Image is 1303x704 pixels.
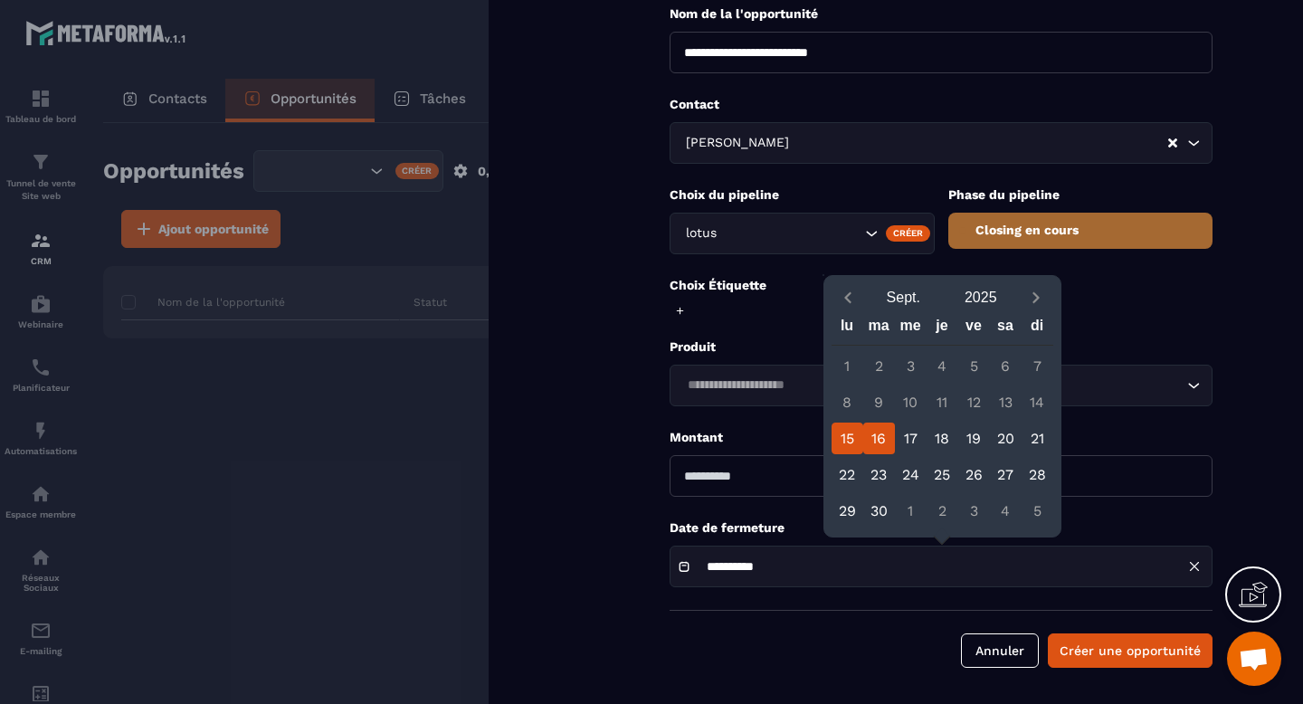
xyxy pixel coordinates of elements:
div: 20 [990,423,1022,454]
div: 25 [927,459,958,490]
div: 10 [895,386,927,418]
button: Open years overlay [942,281,1020,313]
div: 12 [958,386,990,418]
div: 22 [832,459,863,490]
div: lu [832,313,863,345]
div: Search for option [670,365,1213,406]
div: Calendar days [832,350,1053,527]
p: Phase du pipeline [948,186,1213,204]
button: Open months overlay [865,281,943,313]
div: 17 [895,423,927,454]
p: Date de fermeture [670,519,1213,537]
div: 5 [1022,495,1053,527]
div: 3 [895,350,927,382]
div: 4 [990,495,1022,527]
div: 28 [1022,459,1053,490]
div: 29 [832,495,863,527]
div: me [895,313,927,345]
div: 24 [895,459,927,490]
div: 14 [1022,386,1053,418]
div: 30 [863,495,895,527]
div: 27 [990,459,1022,490]
p: Nom de la l'opportunité [670,5,1213,23]
div: di [1022,313,1053,345]
input: Search for option [681,376,1183,395]
input: Search for option [745,224,861,243]
div: ve [958,313,990,345]
div: 1 [895,495,927,527]
p: Montant [670,429,1213,446]
div: Calendar wrapper [832,313,1053,527]
p: Contact [670,96,1213,113]
div: 18 [927,423,958,454]
button: Previous month [832,285,865,309]
span: lotus [681,224,745,243]
button: Next month [1020,285,1053,309]
div: 15 [832,423,863,454]
div: 2 [927,495,958,527]
p: Choix Étiquette [670,277,1213,294]
div: 2 [863,350,895,382]
button: Clear Selected [1168,137,1177,150]
div: 5 [958,350,990,382]
div: Search for option [670,122,1213,164]
div: 6 [990,350,1022,382]
div: ma [863,313,895,345]
div: 23 [863,459,895,490]
div: 8 [832,386,863,418]
button: Créer une opportunité [1048,633,1213,668]
p: Choix du pipeline [670,186,935,204]
div: 1 [832,350,863,382]
div: je [927,313,958,345]
div: 9 [863,386,895,418]
div: 26 [958,459,990,490]
span: [PERSON_NAME] [681,133,793,153]
div: 16 [863,423,895,454]
div: 21 [1022,423,1053,454]
p: Produit [670,338,1213,356]
div: Créer [886,225,930,242]
div: 3 [958,495,990,527]
div: 4 [927,350,958,382]
div: Search for option [670,213,935,254]
div: 7 [1022,350,1053,382]
button: Annuler [961,633,1039,668]
div: 11 [927,386,958,418]
div: 19 [958,423,990,454]
div: sa [990,313,1022,345]
div: 13 [990,386,1022,418]
input: Search for option [793,133,1166,153]
div: Ouvrir le chat [1227,632,1281,686]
